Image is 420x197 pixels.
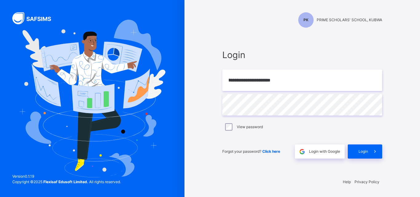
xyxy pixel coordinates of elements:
img: SAFSIMS Logo [12,12,58,24]
span: Login with Google [309,149,340,154]
label: View password [237,124,263,130]
a: Privacy Policy [355,179,379,184]
span: Copyright © 2025 All rights reserved. [12,179,121,184]
strong: Flexisaf Edusoft Limited. [43,179,88,184]
img: google.396cfc9801f0270233282035f929180a.svg [299,148,306,155]
span: Forgot your password? [222,149,280,154]
a: Click here [262,149,280,154]
span: PRIME SCHOLARS' SCHOOL, KUBWA [317,17,382,23]
span: Login [359,149,368,154]
span: PK [303,17,308,23]
a: Help [343,179,351,184]
span: Login [222,48,382,61]
span: Version 0.1.19 [12,174,121,179]
img: Hero Image [19,20,165,177]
